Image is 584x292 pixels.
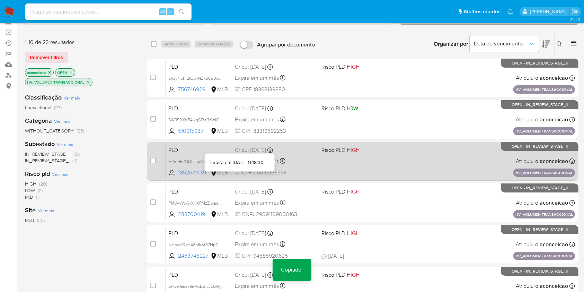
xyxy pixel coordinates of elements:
span: 3.157.2 [570,16,581,22]
span: Atalhos rápidos [463,8,501,15]
div: Expira em [DATE] 11:18:30 [210,159,264,166]
input: Pesquise usuários ou casos... [25,7,192,16]
span: Alt [160,8,166,15]
a: Sair [572,8,579,15]
span: s [169,8,171,15]
a: Notificações [507,9,513,15]
button: search-icon [175,7,189,17]
p: ana.conceicao@mercadolivre.com [530,8,569,15]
